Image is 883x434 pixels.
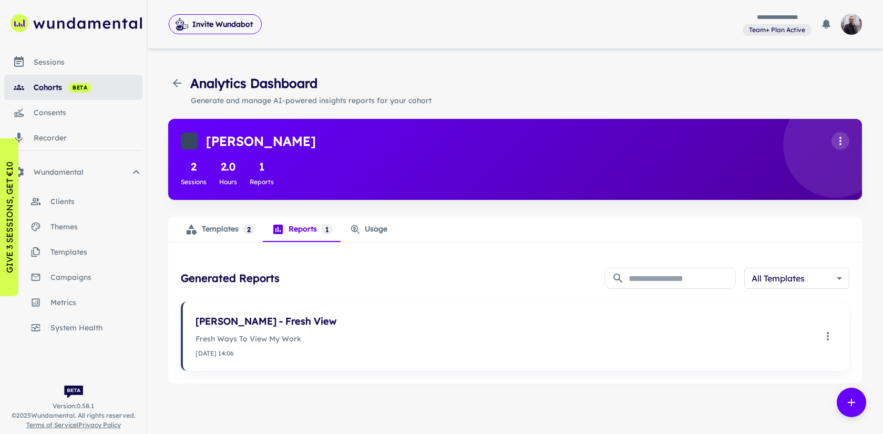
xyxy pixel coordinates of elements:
[26,420,121,430] span: |
[831,132,849,150] button: Cohort actions
[4,189,142,214] a: clients
[181,178,207,186] span: Sessions
[50,271,142,283] span: campaigns
[841,14,862,35] img: photoURL
[196,314,815,329] h6: [PERSON_NAME] - Fresh View
[34,56,142,68] div: sessions
[4,49,142,75] a: sessions
[4,125,142,150] a: recorder
[34,166,130,178] span: Wundamental
[50,196,142,207] span: clients
[4,290,142,315] a: metrics
[196,349,234,358] span: [DATE] 14:06
[745,25,809,35] span: Team+ Plan Active
[181,159,207,175] h5: 2
[4,100,142,125] a: consents
[181,270,280,286] h5: Generated Reports
[4,239,142,265] a: templates
[272,223,333,236] div: Reports
[4,75,142,100] a: cohorts beta
[243,225,255,234] span: 2
[181,301,849,371] div: Select report: Paul - Fresh View
[177,217,854,242] div: analytics tabs
[837,388,866,417] button: generate report
[50,221,142,233] span: themes
[743,24,812,35] span: View and manage your current plan and billing details.
[250,159,274,175] h5: 1
[78,421,121,429] a: Privacy Policy
[4,159,142,185] div: Wundamental
[219,178,237,186] span: Hours
[169,14,262,34] button: Invite Wundabot
[185,223,255,236] div: Templates
[350,224,387,235] div: Usage
[744,268,849,289] div: All Templates
[743,23,812,36] a: View and manage your current plan and billing details.
[206,132,316,150] h4: [PERSON_NAME]
[26,421,77,429] a: Terms of Service
[196,333,815,345] p: Fresh Ways To View My Work
[321,225,333,234] span: 1
[68,84,91,92] span: beta
[169,14,262,35] span: Invite Wundabot to record a meeting
[190,74,317,93] h4: Analytics Dashboard
[4,315,142,340] a: system health
[50,246,142,258] span: templates
[12,411,136,420] span: © 2025 Wundamental. All rights reserved.
[3,162,16,273] p: GIVE 3 SESSIONS, GET €10
[4,265,142,290] a: campaigns
[219,159,237,175] h5: 2.0
[50,297,142,308] span: metrics
[53,401,94,411] span: Version: 0.58.1
[168,95,862,106] p: Generate and manage AI-powered insights reports for your cohort
[34,82,142,93] div: cohorts
[34,132,142,144] div: recorder
[4,214,142,239] a: themes
[50,322,142,334] span: system health
[34,107,142,118] div: consents
[250,178,274,186] span: Reports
